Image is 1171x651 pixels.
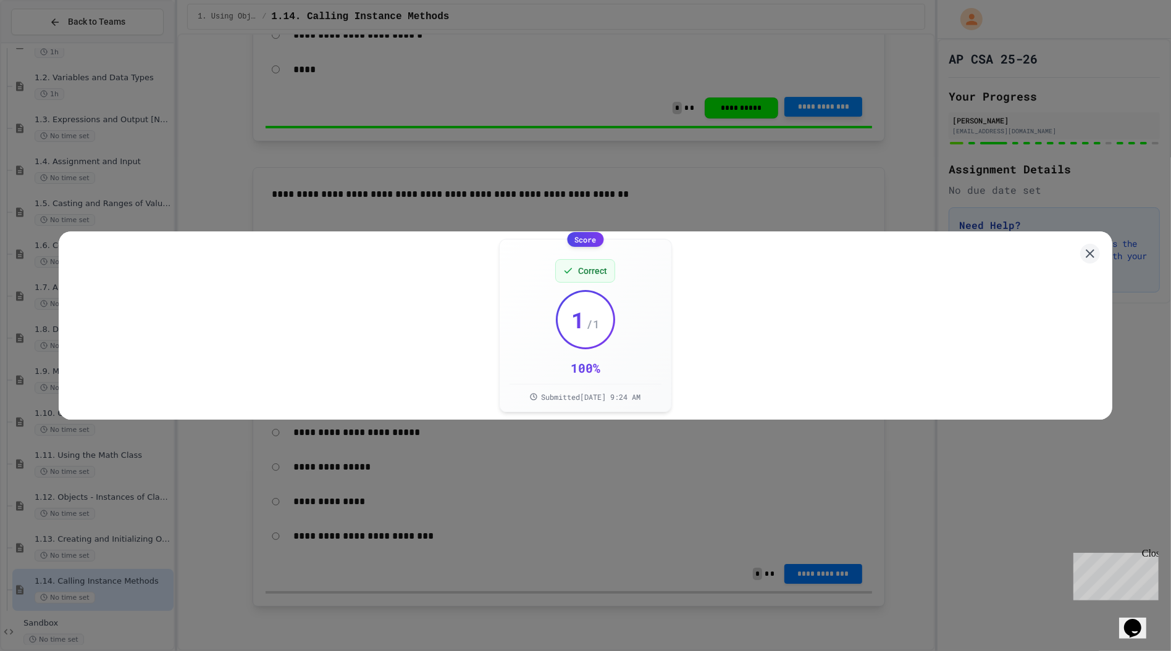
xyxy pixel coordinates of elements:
[541,392,640,402] span: Submitted [DATE] 9:24 AM
[578,265,607,277] span: Correct
[567,232,603,247] div: Score
[1119,602,1159,639] iframe: chat widget
[571,307,585,332] span: 1
[5,5,85,78] div: Chat with us now!Close
[586,315,600,333] span: / 1
[571,359,600,376] div: 100 %
[1068,548,1159,600] iframe: chat widget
